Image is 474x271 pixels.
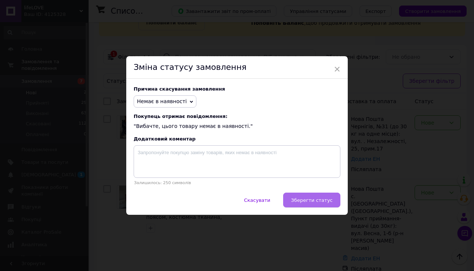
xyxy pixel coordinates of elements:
[137,98,187,104] span: Немає в наявності
[291,197,333,203] span: Зберегти статус
[283,193,340,207] button: Зберегти статус
[134,114,340,130] div: "Вибачте, цього товару немає в наявності."
[134,180,340,185] p: Залишилось: 250 символів
[134,86,340,92] div: Причина скасування замовлення
[134,114,340,119] span: Покупець отримає повідомлення:
[134,136,340,142] div: Додатковий коментар
[126,56,348,79] div: Зміна статусу замовлення
[236,193,278,207] button: Скасувати
[244,197,270,203] span: Скасувати
[334,63,340,75] span: ×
